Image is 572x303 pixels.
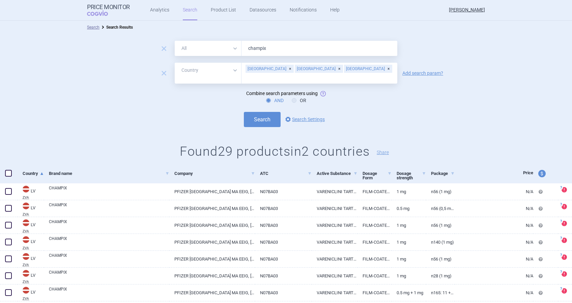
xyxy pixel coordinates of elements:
a: CHAMPIX [49,252,169,265]
a: PFIZER [GEOGRAPHIC_DATA] MA EEIG, [GEOGRAPHIC_DATA] [169,284,255,301]
span: Combine search parameters using [246,91,318,96]
span: Price [523,170,533,175]
a: LVLVZVA [18,202,44,216]
a: Search Settings [284,115,325,123]
a: N56 (1 mg) [426,251,455,267]
span: ? [559,270,563,274]
a: LVLVZVA [18,236,44,250]
a: CHAMPIX [49,286,169,298]
a: VARENICLINI TARTRAS [312,183,357,200]
a: ? [562,271,570,277]
a: Dosage Form [363,165,392,186]
a: N56 (0,5 mg) [426,200,455,217]
button: Share [377,150,389,155]
a: CHAMPIX [49,219,169,231]
a: N07BA03 [255,251,312,267]
a: 1 mg [392,268,426,284]
img: Latvia [23,203,29,209]
a: N07BA03 [255,183,312,200]
a: Dosage strength [397,165,426,186]
a: N07BA03 [255,217,312,234]
a: N07BA03 [255,234,312,250]
span: ? [559,219,563,223]
label: OR [292,97,306,104]
a: VARENICLINI TARTRAS [312,251,357,267]
a: CHAMPIX [49,269,169,281]
a: VARENICLINI TARTRAS [312,234,357,250]
img: Latvia [23,270,29,277]
label: AND [266,97,284,104]
a: FILM-COATED TABLET [357,183,392,200]
a: PFIZER [GEOGRAPHIC_DATA] MA EEIG, [GEOGRAPHIC_DATA] [169,268,255,284]
a: LVLVZVA [18,252,44,267]
abbr: ZVA — Online database developed by State Agency of Medicines Republic of Latvia. [23,280,44,283]
abbr: ZVA — Online database developed by State Agency of Medicines Republic of Latvia. [23,246,44,250]
a: PFIZER [GEOGRAPHIC_DATA] MA EEIG, [GEOGRAPHIC_DATA] [169,234,255,250]
a: PFIZER [GEOGRAPHIC_DATA] MA EEIG, [GEOGRAPHIC_DATA] [169,183,255,200]
img: Latvia [23,186,29,192]
a: ATC [260,165,312,182]
a: Company [174,165,255,182]
a: 1 mg [392,217,426,234]
span: ? [559,236,563,240]
button: Search [244,112,281,127]
li: Search Results [99,24,133,31]
a: PFIZER [GEOGRAPHIC_DATA] MA EEIG, [GEOGRAPHIC_DATA] [169,251,255,267]
img: Latvia [23,219,29,226]
a: ? [562,238,570,243]
a: N165: 11 + 14 + 28 + 2 × 56 (1 UD) [426,284,455,301]
a: N28 (1 mg) [426,268,455,284]
img: Latvia [23,287,29,294]
div: [GEOGRAPHIC_DATA] [246,65,294,73]
a: Active Substance [317,165,357,182]
a: N/A [455,284,533,301]
a: ? [562,204,570,209]
a: N07BA03 [255,200,312,217]
a: 1 mg [392,183,426,200]
img: Latvia [23,236,29,243]
a: PFIZER [GEOGRAPHIC_DATA] MA EEIG, [GEOGRAPHIC_DATA] [169,217,255,234]
a: FILM-COATED TABLET [357,251,392,267]
a: CHAMPIX [49,202,169,214]
a: N07BA03 [255,268,312,284]
a: FILM-COATED TABLET [357,217,392,234]
a: Brand name [49,165,169,182]
a: ? [562,187,570,192]
span: ? [559,287,563,291]
a: N/A [455,234,533,250]
a: Country [23,165,44,182]
a: CHAMPIX [49,236,169,248]
a: FILM-COATED TABLET [357,268,392,284]
a: N/A [455,183,533,200]
li: Search [87,24,99,31]
a: ? [562,288,570,294]
a: Search [87,25,99,30]
a: VARENICLINI TARTRAS [312,217,357,234]
abbr: ZVA — Online database developed by State Agency of Medicines Republic of Latvia. [23,196,44,199]
a: ? [562,221,570,226]
a: N/A [455,217,533,234]
a: CHAMPIX [49,185,169,197]
span: ? [559,253,563,257]
a: Price MonitorCOGVIO [87,4,130,17]
a: LVLVZVA [18,286,44,300]
a: 0.5 mg + 1 mg [392,284,426,301]
abbr: ZVA — Online database developed by State Agency of Medicines Republic of Latvia. [23,263,44,267]
a: FILM-COATED TABLET [357,284,392,301]
a: N/A [455,200,533,217]
a: N56 (1 mg) [426,217,455,234]
a: FILM-COATED TABLET [357,200,392,217]
a: VARENICLINI TARTRAS [312,284,357,301]
a: 0.5 mg [392,200,426,217]
a: VARENICLINI TARTRAS [312,200,357,217]
a: LVLVZVA [18,219,44,233]
strong: Search Results [106,25,133,30]
a: ? [562,254,570,260]
a: VARENICLINI TARTRAS [312,268,357,284]
strong: Price Monitor [87,4,130,10]
a: FILM-COATED TABLET [357,234,392,250]
a: LVLVZVA [18,185,44,199]
a: N/A [455,268,533,284]
abbr: ZVA — Online database developed by State Agency of Medicines Republic of Latvia. [23,213,44,216]
span: COGVIO [87,10,117,16]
